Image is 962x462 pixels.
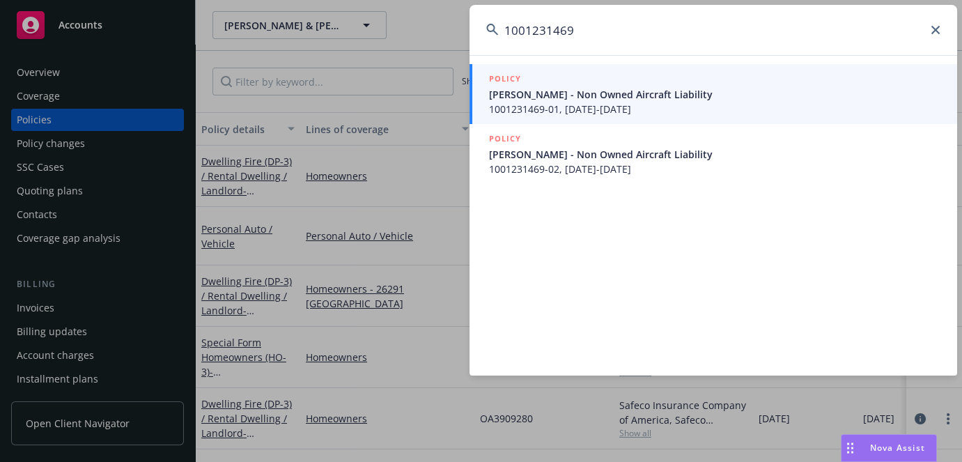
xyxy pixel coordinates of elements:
[489,72,521,86] h5: POLICY
[489,162,940,176] span: 1001231469-02, [DATE]-[DATE]
[489,87,940,102] span: [PERSON_NAME] - Non Owned Aircraft Liability
[470,64,957,124] a: POLICY[PERSON_NAME] - Non Owned Aircraft Liability1001231469-01, [DATE]-[DATE]
[841,434,937,462] button: Nova Assist
[841,435,859,461] div: Drag to move
[489,132,521,146] h5: POLICY
[470,124,957,184] a: POLICY[PERSON_NAME] - Non Owned Aircraft Liability1001231469-02, [DATE]-[DATE]
[470,5,957,55] input: Search...
[870,442,925,454] span: Nova Assist
[489,147,940,162] span: [PERSON_NAME] - Non Owned Aircraft Liability
[489,102,940,116] span: 1001231469-01, [DATE]-[DATE]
